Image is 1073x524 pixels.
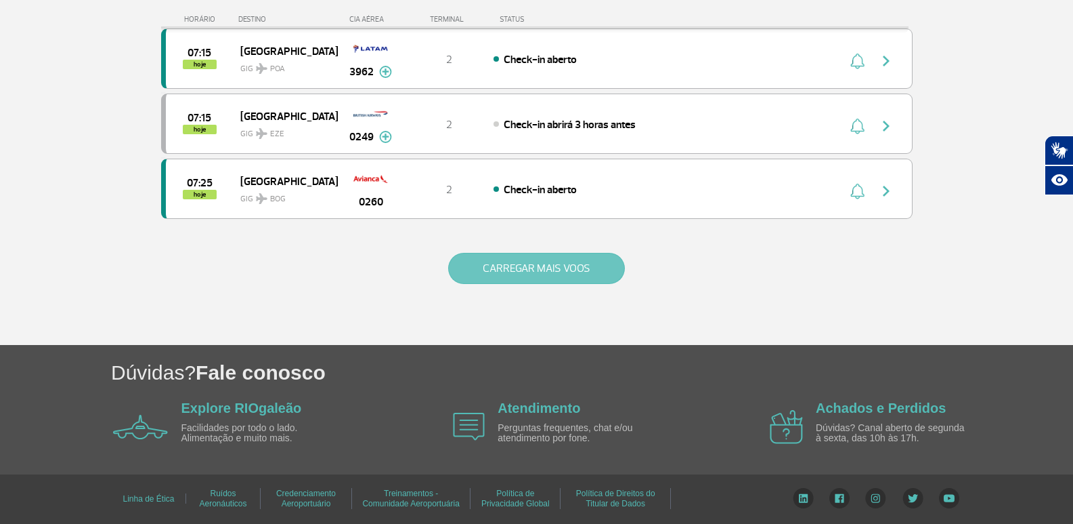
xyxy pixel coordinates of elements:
[939,488,959,508] img: YouTube
[902,488,923,508] img: Twitter
[256,63,267,74] img: destiny_airplane.svg
[181,423,337,444] p: Facilidades por todo o lado. Alimentação e muito mais.
[504,183,577,197] span: Check-in aberto
[196,361,326,384] span: Fale conosco
[349,129,374,145] span: 0249
[240,42,327,60] span: [GEOGRAPHIC_DATA]
[240,56,327,75] span: GIG
[379,66,392,78] img: mais-info-painel-voo.svg
[183,125,217,134] span: hoje
[270,193,286,205] span: BOG
[349,64,374,80] span: 3962
[493,15,603,24] div: STATUS
[165,15,239,24] div: HORÁRIO
[498,401,580,416] a: Atendimento
[1045,136,1073,165] button: Abrir tradutor de língua de sinais.
[829,488,850,508] img: Facebook
[446,118,452,132] span: 2
[1045,136,1073,195] div: Plugin de acessibilidade da Hand Talk.
[256,128,267,139] img: destiny_airplane.svg
[878,118,894,134] img: seta-direita-painel-voo.svg
[576,484,655,513] a: Política de Direitos do Titular de Dados
[187,178,213,188] span: 2025-08-27 07:25:00
[850,53,864,69] img: sino-painel-voo.svg
[448,253,625,284] button: CARREGAR MAIS VOOS
[123,489,174,508] a: Linha de Ética
[188,48,211,58] span: 2025-08-27 07:15:00
[270,63,285,75] span: POA
[188,113,211,123] span: 2025-08-27 07:15:00
[240,121,327,140] span: GIG
[276,484,336,513] a: Credenciamento Aeroportuário
[270,128,284,140] span: EZE
[850,118,864,134] img: sino-painel-voo.svg
[362,484,459,513] a: Treinamentos - Comunidade Aeroportuária
[865,488,886,508] img: Instagram
[878,183,894,199] img: seta-direita-painel-voo.svg
[816,401,946,416] a: Achados e Perdidos
[240,186,327,205] span: GIG
[379,131,392,143] img: mais-info-painel-voo.svg
[770,410,803,444] img: airplane icon
[183,190,217,199] span: hoje
[878,53,894,69] img: seta-direita-painel-voo.svg
[256,193,267,204] img: destiny_airplane.svg
[111,359,1073,386] h1: Dúvidas?
[446,183,452,197] span: 2
[240,107,327,125] span: [GEOGRAPHIC_DATA]
[337,15,405,24] div: CIA AÉREA
[240,172,327,190] span: [GEOGRAPHIC_DATA]
[113,415,168,439] img: airplane icon
[405,15,493,24] div: TERMINAL
[481,484,550,513] a: Política de Privacidade Global
[453,413,485,441] img: airplane icon
[816,423,971,444] p: Dúvidas? Canal aberto de segunda à sexta, das 10h às 17h.
[504,118,636,132] span: Check-in abrirá 3 horas antes
[504,53,577,66] span: Check-in aberto
[181,401,302,416] a: Explore RIOgaleão
[1045,165,1073,195] button: Abrir recursos assistivos.
[359,194,383,210] span: 0260
[850,183,864,199] img: sino-painel-voo.svg
[199,484,246,513] a: Ruídos Aeronáuticos
[446,53,452,66] span: 2
[183,60,217,69] span: hoje
[793,488,814,508] img: LinkedIn
[238,15,337,24] div: DESTINO
[498,423,653,444] p: Perguntas frequentes, chat e/ou atendimento por fone.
